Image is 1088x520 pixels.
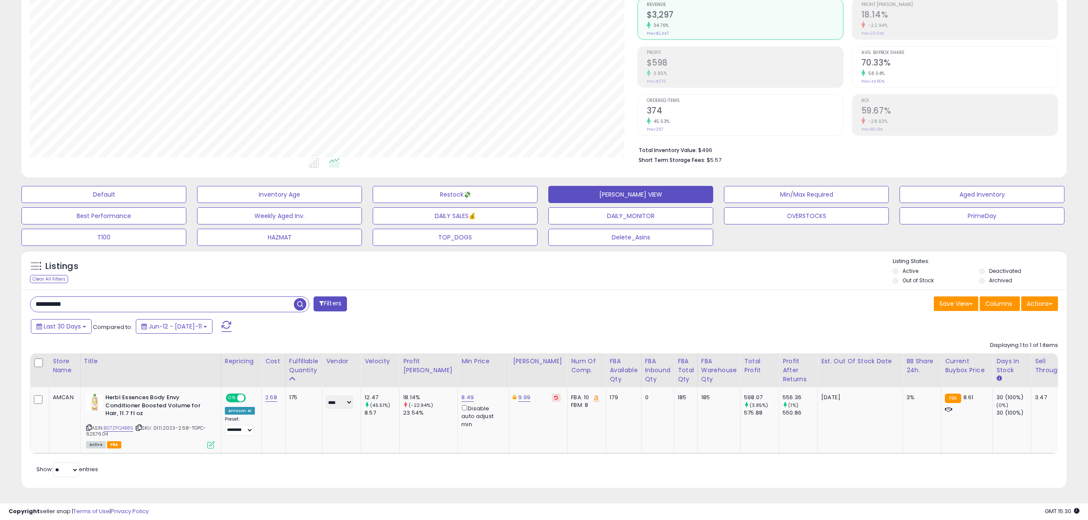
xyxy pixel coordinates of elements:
div: Store Name [53,357,77,375]
div: Total Profit [744,357,775,375]
a: Terms of Use [73,507,110,515]
h5: Listings [45,260,78,272]
div: FBA inbound Qty [645,357,671,384]
small: Days In Stock. [996,375,1001,383]
div: Days In Stock [996,357,1028,375]
span: 2025-08-11 15:30 GMT [1045,507,1079,515]
div: 556.36 [783,394,817,401]
button: Inventory Age [197,186,362,203]
div: Fulfillable Quantity [289,357,319,375]
div: 30 (100%) [996,409,1031,417]
button: TOP_DOGS [373,229,538,246]
span: $5.57 [707,156,721,164]
div: Displaying 1 to 1 of 1 items [990,341,1058,350]
button: DAILY_MONITOR [548,207,713,224]
span: Ordered Items [647,99,843,103]
small: 34.76% [651,22,669,29]
small: -28.63% [865,118,888,125]
div: 175 [289,394,316,401]
small: Prev: $576 [647,79,666,84]
div: Current Buybox Price [945,357,989,375]
div: 8.57 [365,409,399,417]
small: -22.94% [865,22,888,29]
div: Preset: [225,416,255,436]
h2: 374 [647,106,843,117]
a: Privacy Policy [111,507,149,515]
div: 598.07 [744,394,779,401]
div: 550.86 [783,409,817,417]
button: Jun-12 - [DATE]-11 [136,319,212,334]
button: Delete_Asins [548,229,713,246]
small: FBA [945,394,961,403]
div: FBA Available Qty [610,357,637,384]
button: Best Performance [21,207,186,224]
b: Total Inventory Value: [639,146,697,154]
li: $496 [639,144,1052,155]
button: Last 30 Days [31,319,92,334]
span: OFF [245,394,258,402]
div: AMCAN [53,394,74,401]
div: 12.47 [365,394,399,401]
div: Profit After Returns [783,357,814,384]
div: BB Share 24h. [906,357,938,375]
th: CSV column name: cust_attr_2_Vendor [323,353,361,387]
div: 185 [701,394,734,401]
a: 8.49 [461,393,474,402]
button: Aged Inventory [900,186,1064,203]
div: Title [84,357,218,366]
div: FBA Total Qty [678,357,694,384]
h2: $598 [647,58,843,69]
span: | SKU: 01.11.2023-2.68-TGPC-6257604 [86,424,206,437]
span: FBA [107,441,122,448]
small: Prev: 83.61% [861,127,883,132]
div: Est. Out Of Stock Date [821,357,899,366]
div: [PERSON_NAME] [513,357,564,366]
div: Min Price [461,357,505,366]
div: 30 (100%) [996,394,1031,401]
label: Active [903,267,918,275]
p: Listing States: [893,257,1067,266]
p: [DATE] [821,394,896,401]
button: [PERSON_NAME] VIEW [548,186,713,203]
small: (-22.94%) [409,402,433,409]
div: FBA Warehouse Qty [701,357,737,384]
div: ASIN: [86,394,215,448]
small: (45.51%) [370,402,390,409]
div: Repricing [225,357,258,366]
a: B07ZPQ4B85 [104,424,134,432]
div: 185 [678,394,691,401]
button: HAZMAT [197,229,362,246]
h2: $3,297 [647,10,843,21]
b: Short Term Storage Fees: [639,156,705,164]
span: Avg. Buybox Share [861,51,1058,55]
div: Clear All Filters [30,275,68,283]
div: Num of Comp. [571,357,602,375]
button: OVERSTOCKS [724,207,889,224]
span: Profit [PERSON_NAME] [861,3,1058,7]
div: Vendor [326,357,357,366]
div: 3.47 [1035,394,1060,401]
div: 575.88 [744,409,779,417]
button: PrimeDay [900,207,1064,224]
label: Out of Stock [903,277,934,284]
div: 23.54% [403,409,457,417]
button: Actions [1021,296,1058,311]
div: Profit [PERSON_NAME] [403,357,454,375]
span: Show: entries [36,465,98,473]
a: 2.68 [265,393,277,402]
span: Columns [985,299,1012,308]
small: Prev: 257 [647,127,663,132]
button: Weekly Aged Inv. [197,207,362,224]
span: ON [227,394,237,402]
div: Velocity [365,357,396,366]
small: Prev: 23.54% [861,31,884,36]
label: Deactivated [989,267,1021,275]
span: All listings currently available for purchase on Amazon [86,441,106,448]
small: Prev: 44.50% [861,79,885,84]
button: Default [21,186,186,203]
div: Cost [265,357,282,366]
h2: 18.14% [861,10,1058,21]
div: FBM: 8 [571,401,599,409]
small: Prev: $2,447 [647,31,669,36]
button: Columns [980,296,1020,311]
